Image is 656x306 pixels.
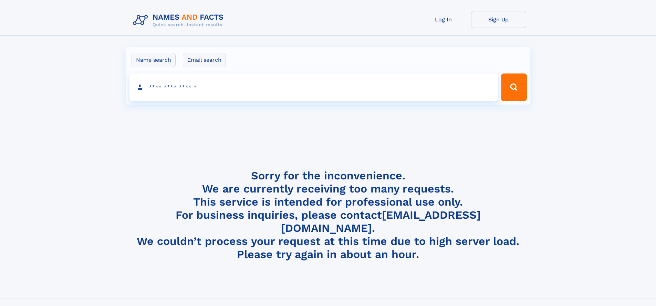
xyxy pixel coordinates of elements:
[130,169,526,261] h4: Sorry for the inconvenience. We are currently receiving too many requests. This service is intend...
[471,11,526,28] a: Sign Up
[132,53,176,67] label: Name search
[129,73,498,101] input: search input
[501,73,527,101] button: Search Button
[183,53,226,67] label: Email search
[130,11,229,30] img: Logo Names and Facts
[281,208,481,235] a: [EMAIL_ADDRESS][DOMAIN_NAME]
[416,11,471,28] a: Log In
